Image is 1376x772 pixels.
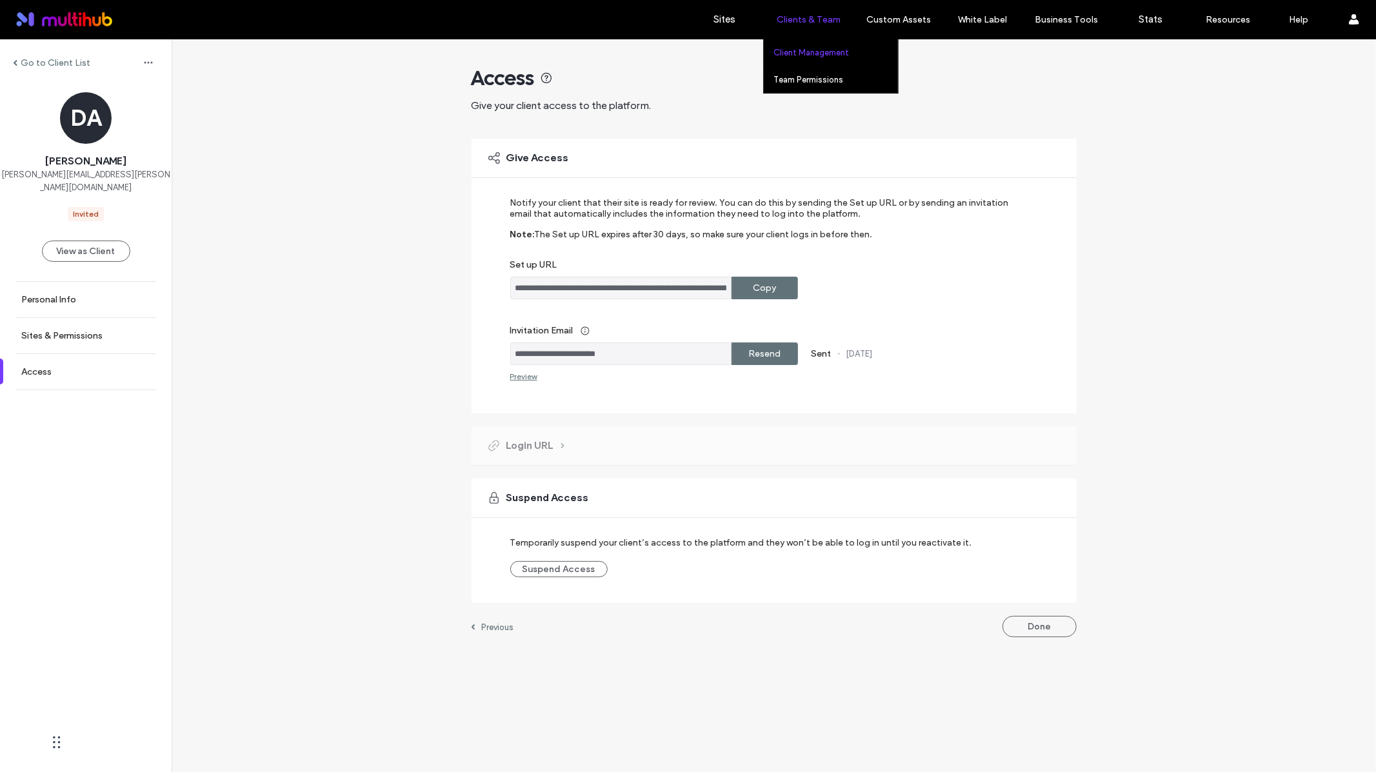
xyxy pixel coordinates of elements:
[21,330,103,341] label: Sites & Permissions
[748,342,781,366] label: Resend
[867,14,932,25] label: Custom Assets
[472,65,535,91] span: Access
[60,92,112,144] div: DA
[21,294,76,305] label: Personal Info
[73,208,99,220] div: Invited
[21,366,52,377] label: Access
[773,48,849,57] label: Client Management
[21,57,90,68] label: Go to Client List
[30,9,56,21] span: Help
[535,229,873,259] label: The Set up URL expires after 30 days, so make sure your client logs in before then.
[510,371,537,381] div: Preview
[959,14,1008,25] label: White Label
[777,14,841,25] label: Clients & Team
[510,319,1021,342] label: Invitation Email
[753,276,776,300] label: Copy
[1206,14,1250,25] label: Resources
[714,14,736,25] label: Sites
[773,39,898,66] a: Client Management
[812,348,832,359] label: Sent
[42,241,130,262] button: View as Client
[846,349,873,359] label: [DATE]
[1002,616,1077,637] button: Done
[53,723,61,762] div: Drag
[1035,14,1099,25] label: Business Tools
[510,561,608,577] button: Suspend Access
[45,154,126,168] span: [PERSON_NAME]
[1290,14,1309,25] label: Help
[482,622,514,632] label: Previous
[773,66,898,93] a: Team Permissions
[510,531,972,555] label: Temporarily suspend your client’s access to the platform and they won’t be able to log in until y...
[506,491,589,505] span: Suspend Access
[1139,14,1162,25] label: Stats
[472,622,514,632] a: Previous
[773,75,843,84] label: Team Permissions
[510,259,1021,277] label: Set up URL
[506,439,553,453] span: Login URL
[472,99,652,112] span: Give your client access to the platform.
[510,197,1021,229] label: Notify your client that their site is ready for review. You can do this by sending the Set up URL...
[506,151,569,165] span: Give Access
[510,229,535,259] label: Note:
